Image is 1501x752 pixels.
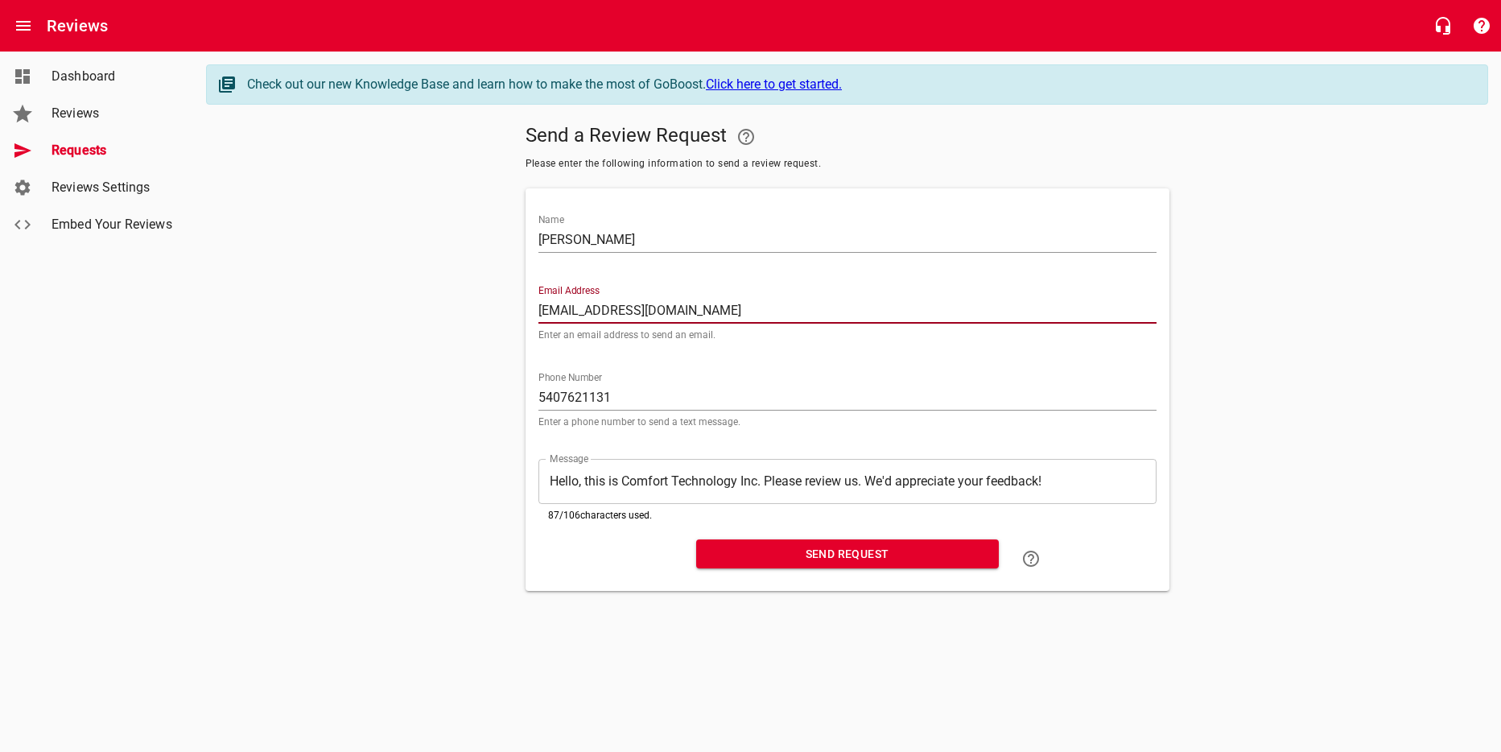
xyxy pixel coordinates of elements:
a: Learn how to "Send a Review Request" [1012,539,1050,578]
a: Your Google or Facebook account must be connected to "Send a Review Request" [727,118,765,156]
p: Enter an email address to send an email. [538,330,1157,340]
button: Open drawer [4,6,43,45]
label: Name [538,215,564,225]
span: Reviews Settings [52,178,174,197]
a: Click here to get started. [706,76,842,92]
button: Live Chat [1424,6,1462,45]
span: Send Request [709,544,986,564]
label: Phone Number [538,373,602,382]
span: Requests [52,141,174,160]
h5: Send a Review Request [526,118,1169,156]
label: Email Address [538,286,600,295]
h6: Reviews [47,13,108,39]
textarea: Hello, this is Comfort Technology Inc. Please review us. We'd appreciate your feedback! [550,473,1145,489]
span: 87 / 106 characters used. [548,510,652,521]
button: Support Portal [1462,6,1501,45]
span: Reviews [52,104,174,123]
button: Send Request [696,539,999,569]
span: Dashboard [52,67,174,86]
span: Embed Your Reviews [52,215,174,234]
span: Please enter the following information to send a review request. [526,156,1169,172]
p: Enter a phone number to send a text message. [538,417,1157,427]
div: Check out our new Knowledge Base and learn how to make the most of GoBoost. [247,75,1471,94]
